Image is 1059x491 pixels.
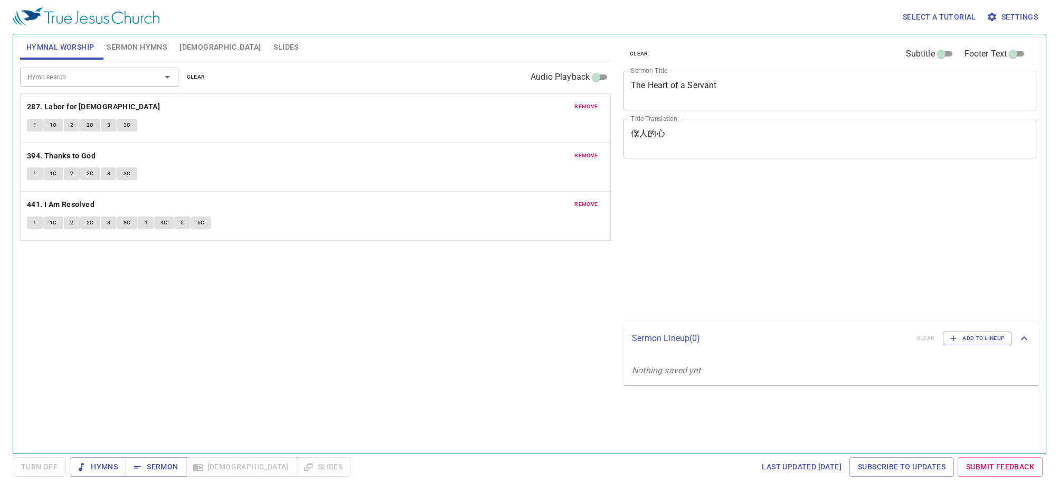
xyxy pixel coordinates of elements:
[899,7,980,27] button: Select a tutorial
[124,169,131,178] span: 3C
[87,169,94,178] span: 2C
[187,72,205,82] span: clear
[78,460,118,474] span: Hymns
[101,216,117,229] button: 3
[27,119,43,131] button: 1
[632,332,908,345] p: Sermon Lineup ( 0 )
[50,169,57,178] span: 1C
[117,216,137,229] button: 3C
[179,41,261,54] span: [DEMOGRAPHIC_DATA]
[985,7,1042,27] button: Settings
[623,48,655,60] button: clear
[903,11,976,24] span: Select a tutorial
[27,167,43,180] button: 1
[70,218,73,228] span: 2
[619,169,955,317] iframe: from-child
[568,198,604,211] button: remove
[124,218,131,228] span: 3C
[965,48,1007,60] span: Footer Text
[197,218,205,228] span: 5C
[80,167,100,180] button: 2C
[989,11,1038,24] span: Settings
[101,119,117,131] button: 3
[630,49,648,59] span: clear
[273,41,298,54] span: Slides
[27,198,94,211] b: 441. I Am Resolved
[27,216,43,229] button: 1
[50,218,57,228] span: 1C
[43,119,63,131] button: 1C
[531,71,590,83] span: Audio Playback
[631,128,1029,148] textarea: 僕人的心
[966,460,1034,474] span: Submit Feedback
[160,70,175,84] button: Open
[107,41,167,54] span: Sermon Hymns
[33,169,36,178] span: 1
[943,332,1011,345] button: Add to Lineup
[574,200,598,209] span: remove
[64,216,80,229] button: 2
[27,198,97,211] button: 441. I Am Resolved
[27,100,162,114] button: 287. Labor for [DEMOGRAPHIC_DATA]
[33,120,36,130] span: 1
[154,216,174,229] button: 4C
[80,119,100,131] button: 2C
[26,41,94,54] span: Hymnal Worship
[958,457,1043,477] a: Submit Feedback
[64,119,80,131] button: 2
[87,218,94,228] span: 2C
[126,457,186,477] button: Sermon
[87,120,94,130] span: 2C
[80,216,100,229] button: 2C
[144,218,147,228] span: 4
[758,457,846,477] a: Last updated [DATE]
[33,218,36,228] span: 1
[623,321,1039,356] div: Sermon Lineup(0)clearAdd to Lineup
[574,151,598,160] span: remove
[138,216,154,229] button: 4
[174,216,190,229] button: 5
[181,71,212,83] button: clear
[906,48,935,60] span: Subtitle
[107,169,110,178] span: 3
[70,457,126,477] button: Hymns
[43,216,63,229] button: 1C
[124,120,131,130] span: 3C
[191,216,211,229] button: 5C
[27,149,98,163] button: 394. Thanks to God
[70,120,73,130] span: 2
[181,218,184,228] span: 5
[70,169,73,178] span: 2
[13,7,159,26] img: True Jesus Church
[950,334,1005,343] span: Add to Lineup
[107,120,110,130] span: 3
[574,102,598,111] span: remove
[27,100,160,114] b: 287. Labor for [DEMOGRAPHIC_DATA]
[858,460,945,474] span: Subscribe to Updates
[27,149,96,163] b: 394. Thanks to God
[849,457,954,477] a: Subscribe to Updates
[568,100,604,113] button: remove
[43,167,63,180] button: 1C
[160,218,168,228] span: 4C
[762,460,841,474] span: Last updated [DATE]
[117,119,137,131] button: 3C
[631,80,1029,100] textarea: The Heart of a Servant
[64,167,80,180] button: 2
[117,167,137,180] button: 3C
[568,149,604,162] button: remove
[632,365,701,375] i: Nothing saved yet
[134,460,178,474] span: Sermon
[101,167,117,180] button: 3
[50,120,57,130] span: 1C
[107,218,110,228] span: 3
